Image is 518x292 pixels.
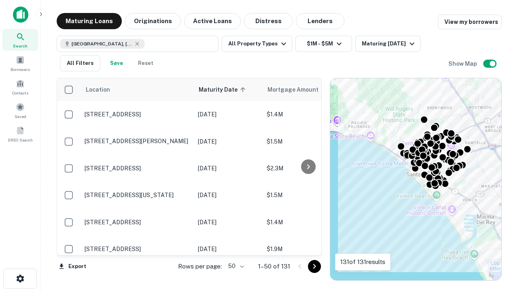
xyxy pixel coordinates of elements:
span: Saved [15,113,26,120]
span: Search [13,43,28,49]
a: View my borrowers [438,15,502,29]
button: Distress [244,13,293,29]
p: $1.5M [267,137,348,146]
a: Saved [2,99,38,121]
p: [STREET_ADDRESS][PERSON_NAME] [85,137,190,145]
p: [DATE] [198,218,259,227]
button: Lenders [296,13,344,29]
p: 131 of 131 results [340,257,385,267]
p: $1.4M [267,110,348,119]
th: Maturity Date [194,78,263,101]
span: SREO Search [8,137,33,143]
p: Rows per page: [178,262,222,271]
a: Contacts [2,76,38,98]
p: $1.4M [267,218,348,227]
span: Location [85,85,110,94]
p: 1–50 of 131 [258,262,290,271]
span: [GEOGRAPHIC_DATA], [GEOGRAPHIC_DATA], [GEOGRAPHIC_DATA] [72,40,132,47]
button: Export [57,260,88,273]
span: Maturity Date [199,85,248,94]
p: [STREET_ADDRESS] [85,245,190,253]
a: SREO Search [2,123,38,145]
button: Active Loans [184,13,241,29]
p: $1.9M [267,245,348,253]
a: Borrowers [2,52,38,74]
img: capitalize-icon.png [13,6,28,23]
th: Location [81,78,194,101]
span: Contacts [12,90,28,96]
button: Maturing Loans [57,13,122,29]
p: [DATE] [198,245,259,253]
span: Mortgage Amount [267,85,329,94]
button: Save your search to get updates of matches that match your search criteria. [104,55,129,71]
iframe: Chat Widget [478,201,518,240]
div: 0 0 [330,78,501,280]
p: [DATE] [198,164,259,173]
p: [DATE] [198,110,259,119]
p: [STREET_ADDRESS][US_STATE] [85,191,190,199]
button: All Property Types [222,36,292,52]
p: $2.3M [267,164,348,173]
button: Originations [125,13,181,29]
th: Mortgage Amount [263,78,352,101]
button: Go to next page [308,260,321,273]
p: [STREET_ADDRESS] [85,111,190,118]
button: All Filters [60,55,100,71]
button: $1M - $5M [295,36,352,52]
p: $1.5M [267,191,348,200]
h6: Show Map [448,59,478,68]
button: [GEOGRAPHIC_DATA], [GEOGRAPHIC_DATA], [GEOGRAPHIC_DATA] [57,36,219,52]
p: [STREET_ADDRESS] [85,219,190,226]
div: 50 [225,260,245,272]
span: Borrowers [11,66,30,73]
div: Maturing [DATE] [362,39,417,49]
p: [DATE] [198,137,259,146]
p: [DATE] [198,191,259,200]
a: Search [2,29,38,51]
button: Reset [133,55,159,71]
p: [STREET_ADDRESS] [85,165,190,172]
button: Maturing [DATE] [355,36,420,52]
